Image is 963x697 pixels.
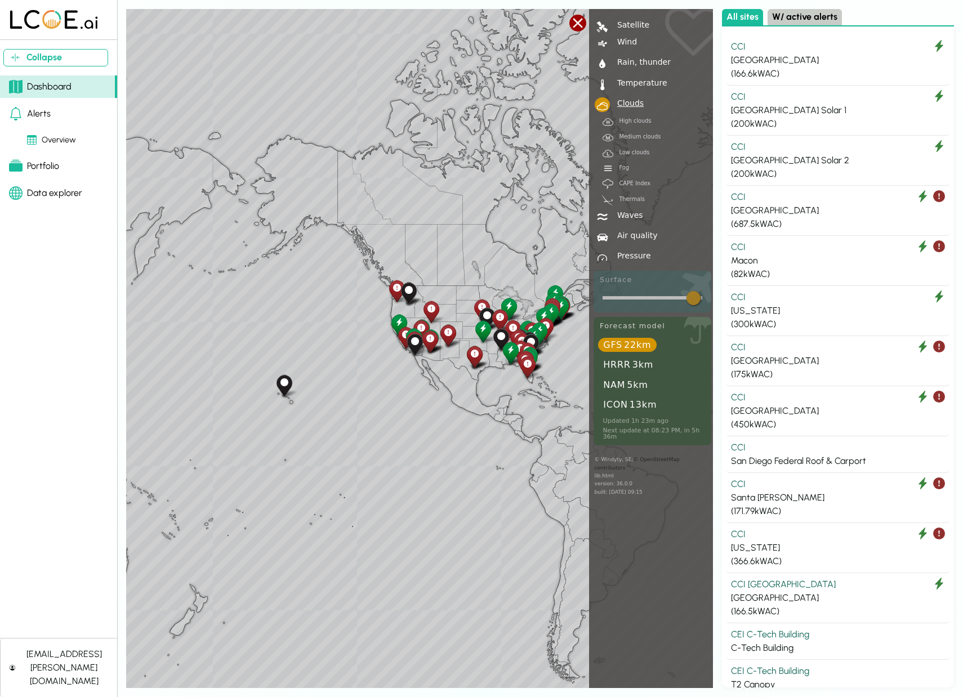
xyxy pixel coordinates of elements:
div: CCI [731,240,945,254]
div: New Mexico Recon Solar [438,323,458,348]
div: Dashboard [9,80,72,93]
div: Las Vegas [411,318,431,343]
button: CCI [US_STATE] (366.6kWAC) [726,523,949,573]
div: Thermals [612,196,645,202]
div: CCI [731,90,945,104]
div: ~ [600,177,615,191]
div: St Petersburg Main Auction Solar [515,350,535,375]
div: ( 300 kWAC) [731,318,945,331]
div: Old Plank Road [518,341,537,366]
div: Utah Manheim Utah Recon Building [421,299,441,324]
div: Pressure [612,252,651,260]
div: Dukemont [522,320,542,346]
div: CCI [731,528,945,541]
button: CCI Santa [PERSON_NAME] (171.79kWAC) [726,473,949,523]
div: Darlington Retail Center [524,325,543,351]
div: Virginia [536,316,555,341]
div: St. Louise Main Auction [490,307,510,333]
div: Air quality [612,231,657,239]
div: Albany [543,291,563,316]
div: ( 171.79 kWAC) [731,504,945,518]
small: 13km [630,399,657,410]
div: Deer Valley Call Center Solar 2 [421,328,440,353]
div: CAPE Index [612,181,650,186]
div: Next update at 08:23 PM, in 5h 36m [596,427,708,440]
button: CCI [US_STATE] (300kWAC) [726,286,949,336]
div: Wind [612,38,637,46]
div: CCI [GEOGRAPHIC_DATA] [731,578,945,591]
button: CCI [GEOGRAPHIC_DATA] (175kWAC) [726,336,949,386]
div: [GEOGRAPHIC_DATA] [731,53,945,67]
button: W/ active alerts [768,9,842,25]
button: CEI C-Tech Building C-Tech Building [726,623,949,660]
div: ( 200 kWAC) [731,167,945,181]
div: Updated 1h 23m ago [596,418,708,424]
div: CCI [731,291,945,304]
div:  [600,146,615,160]
div: Clouds [612,99,644,107]
div: Alerts [9,107,51,120]
button: CCI Macon (82kWAC) [726,236,949,286]
div: San Diego Federal Roof & Carport [405,332,425,357]
div:  [600,193,615,207]
div: Oklahoma [473,319,493,344]
div: Kansas City Main Auction Building [477,306,497,331]
button: CCI San Diego Federal Roof & Carport [726,436,949,473]
div: CCI [731,40,945,53]
div: [GEOGRAPHIC_DATA] [731,404,945,418]
div:  [595,57,609,72]
div: San Diego Body Shop & Detail Lane Ground-Mount [404,329,424,355]
button: CCI [GEOGRAPHIC_DATA] [GEOGRAPHIC_DATA] (166.5kWAC) [726,573,949,623]
div: Overview [27,134,76,146]
div: West Warwick [551,296,570,321]
div: ( 166.6 kWAC) [731,67,945,81]
div: ( 166.5 kWAC) [731,605,945,618]
button: All sites [722,9,763,25]
div:  [595,250,609,265]
div: Cairo [510,338,530,364]
div: ( 82 kWAC) [731,267,945,281]
div: Select site list category [722,9,954,26]
div: High clouds [612,118,652,124]
div: Fort Myers [518,354,537,379]
div: Jonas Ridge Solar Farm [518,319,537,344]
span: lib.html version: 36.0.0 built: [DATE] 09:15 [595,473,643,495]
div: CCI [731,391,945,404]
div: T2 Canopy [510,327,529,352]
div: Rain, thunder [612,58,671,66]
div: [US_STATE] [731,541,945,555]
a: © OpenStreetMap contributors [595,457,680,470]
button: CEI C-Tech Building T2 Canopy [726,660,949,696]
div: ( 687.5 kWAC) [731,217,945,231]
div: CCI [731,341,945,354]
small: 3km [632,359,653,370]
div: [GEOGRAPHIC_DATA] [731,354,945,368]
div: Phoenix Main Auction Solar [420,329,440,354]
div: 7 [595,97,609,112]
div: San Francisco Bay Solar Canopy [389,312,409,338]
div: T2 Canopy [731,678,945,691]
div: Low clouds [612,150,649,155]
div: [GEOGRAPHIC_DATA] [731,591,945,605]
div: ( 175 kWAC) [731,368,945,381]
div: Santa Barbara [396,325,416,350]
div: Satellite [612,21,649,29]
div: Forecast model [600,323,708,330]
div: | [595,37,609,51]
div: Clarendon Farms Mechanic Shop [521,332,541,358]
div: Portfolio [9,159,59,173]
div: Fog [612,165,629,171]
div: Medium clouds [612,134,661,140]
div: Cedar Creek [512,327,532,352]
div: CEI C-Tech Building [731,628,945,641]
div: CCI [731,140,945,154]
div: Yadkin Lodge Miller Creek Office [519,330,539,355]
div: © Windyty, SE; [589,450,716,502]
div: Nevada Recon Building [412,318,431,343]
div:  [595,77,609,92]
div: Turnipseed [509,328,528,353]
div: Hawaii Main Auction Building [274,373,294,398]
div: Data explorer [9,186,82,200]
div: Tampa Recon Building Solar 162.5kW [516,349,536,374]
div:  [595,209,609,224]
